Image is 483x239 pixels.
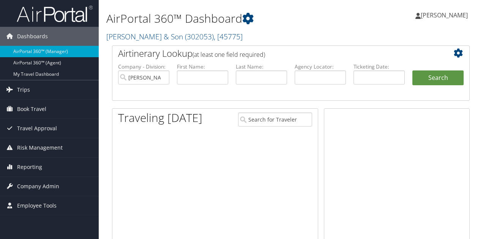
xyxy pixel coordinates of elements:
label: Company - Division: [118,63,169,70]
label: Agency Locator: [295,63,346,70]
label: First Name: [177,63,228,70]
h1: AirPortal 360™ Dashboard [106,11,352,27]
input: Search for Traveler [238,112,313,127]
label: Ticketing Date: [354,63,405,70]
button: Search [412,70,464,86]
span: Company Admin [17,177,59,196]
span: [PERSON_NAME] [421,11,468,19]
span: Risk Management [17,138,63,157]
span: , [ 45775 ] [214,31,243,42]
span: Travel Approval [17,119,57,138]
a: [PERSON_NAME] & Son [106,31,243,42]
span: Reporting [17,158,42,177]
span: (at least one field required) [193,50,265,59]
span: Dashboards [17,27,48,46]
span: Trips [17,80,30,99]
label: Last Name: [236,63,287,70]
img: airportal-logo.png [17,5,93,23]
span: Book Travel [17,100,46,119]
h1: Traveling [DATE] [118,110,202,126]
a: [PERSON_NAME] [415,4,475,27]
span: Employee Tools [17,196,57,215]
span: ( 302053 ) [185,31,214,42]
h2: Airtinerary Lookup [118,47,434,60]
